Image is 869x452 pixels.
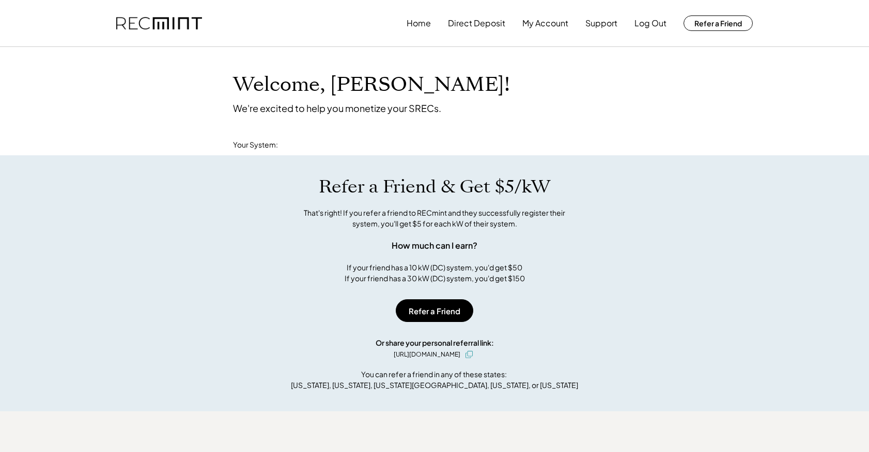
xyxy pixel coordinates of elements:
button: Direct Deposit [448,13,505,34]
h1: Refer a Friend & Get $5/kW [319,176,550,198]
img: recmint-logotype%403x.png [116,17,202,30]
button: Log Out [634,13,666,34]
button: Refer a Friend [684,15,753,31]
div: You can refer a friend in any of these states: [US_STATE], [US_STATE], [US_STATE][GEOGRAPHIC_DATA... [291,369,578,391]
div: Your System: [233,140,278,150]
div: [URL][DOMAIN_NAME] [394,350,460,359]
div: How much can I earn? [392,239,477,252]
div: We're excited to help you monetize your SRECs. [233,102,441,114]
div: That's right! If you refer a friend to RECmint and they successfully register their system, you'l... [292,207,577,229]
button: Support [585,13,617,34]
button: click to copy [463,348,475,361]
div: If your friend has a 10 kW (DC) system, you'd get $50 If your friend has a 30 kW (DC) system, you... [345,262,525,284]
div: Or share your personal referral link: [376,337,494,348]
button: Refer a Friend [396,299,473,322]
h1: Welcome, [PERSON_NAME]! [233,73,510,97]
button: My Account [522,13,568,34]
button: Home [407,13,431,34]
